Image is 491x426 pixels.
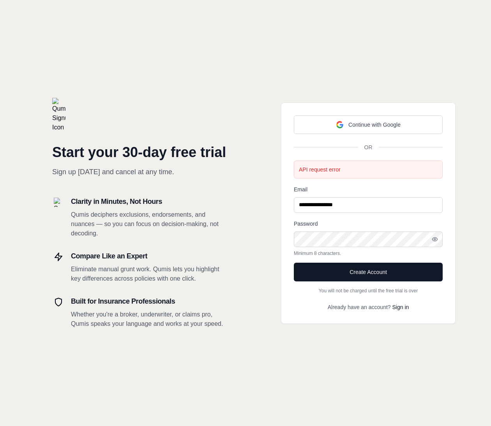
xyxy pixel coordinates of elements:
[71,251,227,262] h3: Compare Like an Expert
[294,186,307,193] label: Email
[358,143,379,151] span: OR
[336,121,401,129] div: Continue with Google
[294,221,318,227] label: Password
[71,310,227,329] p: Whether you're a broker, underwriter, or claims pro, Qumis speaks your language and works at your...
[52,98,65,132] img: Qumis Signup Icon
[71,265,227,283] p: Eliminate manual grunt work. Qumis lets you highlight key differences across policies with one cl...
[52,166,227,177] p: Sign up [DATE] and cancel at any time.
[71,296,227,307] h3: Built for Insurance Professionals
[294,250,443,256] p: Minimum 8 characters.
[299,166,438,173] p: API request error
[392,304,409,310] a: Sign in
[54,198,63,207] img: Search Icon
[71,196,227,207] h3: Clarity in Minutes, Not Hours
[294,263,443,281] button: Create Account
[52,145,227,160] h1: Start your 30-day free trial
[294,115,443,134] button: Continue with Google
[71,210,227,238] p: Qumis deciphers exclusions, endorsements, and nuances — so you can focus on decision-making, not ...
[294,288,443,294] p: You will not be charged until the free trial is over
[294,303,443,311] p: Already have an account?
